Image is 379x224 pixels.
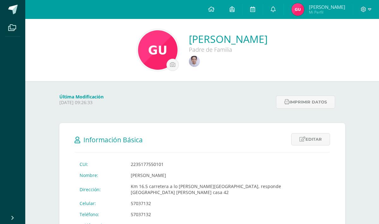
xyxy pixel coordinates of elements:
[138,30,177,70] img: b5bd3a83f527f4630b845e4169337384.png
[126,198,330,209] td: 57037132
[189,56,200,67] img: 73af7b3bc49d708148672723b8754ff8.png
[126,170,330,181] td: [PERSON_NAME]
[292,3,304,16] img: 13996aeac49eb35943267114028331e8.png
[83,135,143,144] span: Información Básica
[59,100,273,105] p: [DATE] 09:26:33
[309,4,345,10] span: [PERSON_NAME]
[59,94,273,100] h4: Última Modificación
[291,133,330,145] a: Editar
[75,170,126,181] td: Nombre:
[75,198,126,209] td: Celular:
[75,209,126,220] td: Teléfono:
[75,159,126,170] td: CUI:
[309,9,345,15] span: Mi Perfil
[75,181,126,198] td: Dirección:
[189,32,268,46] a: [PERSON_NAME]
[189,46,268,53] div: Padre de Familia
[126,209,330,220] td: 57037132
[276,96,335,109] button: Imprimir datos
[126,159,330,170] td: 2235177550101
[126,181,330,198] td: Km 16.5 carretera a lo [PERSON_NAME][GEOGRAPHIC_DATA], responde [GEOGRAPHIC_DATA] [PERSON_NAME] c...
